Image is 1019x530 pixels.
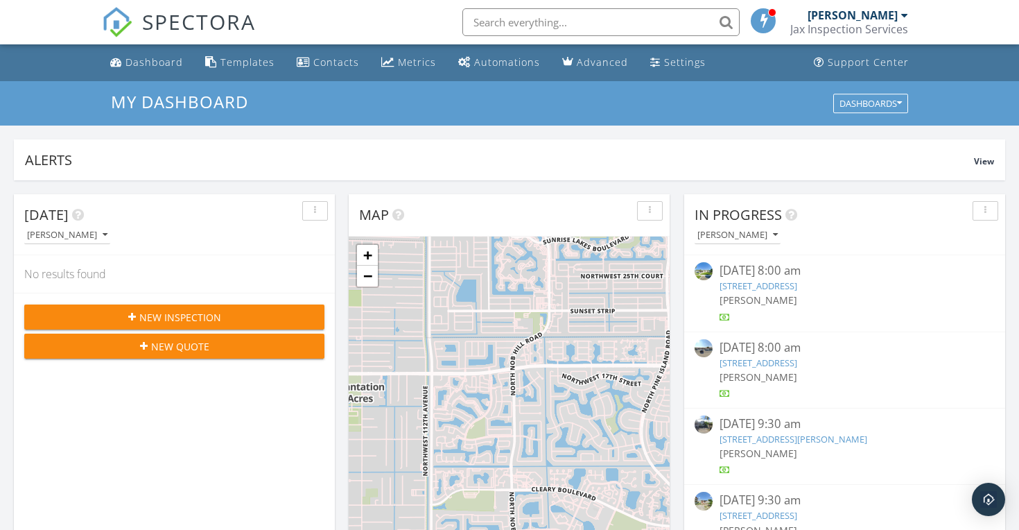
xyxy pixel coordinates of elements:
a: Templates [200,50,280,76]
span: [PERSON_NAME] [720,370,797,384]
img: streetview [695,262,713,280]
div: Open Intercom Messenger [972,483,1005,516]
a: [STREET_ADDRESS][PERSON_NAME] [720,433,867,445]
a: [DATE] 8:00 am [STREET_ADDRESS] [PERSON_NAME] [695,262,995,324]
button: [PERSON_NAME] [24,226,110,245]
span: Map [359,205,389,224]
a: [STREET_ADDRESS] [720,280,797,292]
div: [DATE] 9:30 am [720,492,970,509]
img: streetview [695,339,713,357]
div: Templates [220,55,275,69]
img: streetview [695,492,713,510]
div: Dashboards [839,99,902,108]
button: [PERSON_NAME] [695,226,781,245]
span: In Progress [695,205,782,224]
a: Dashboard [105,50,189,76]
a: Settings [645,50,711,76]
div: Contacts [313,55,359,69]
a: Automations (Basic) [453,50,546,76]
div: No results found [14,255,335,293]
div: Support Center [828,55,909,69]
span: New Inspection [139,310,221,325]
button: New Inspection [24,305,324,330]
div: Advanced [577,55,628,69]
a: [STREET_ADDRESS] [720,509,797,522]
button: Dashboards [833,94,908,113]
img: The Best Home Inspection Software - Spectora [102,7,132,37]
a: [DATE] 8:00 am [STREET_ADDRESS] [PERSON_NAME] [695,339,995,401]
span: [DATE] [24,205,69,224]
span: [PERSON_NAME] [720,293,797,307]
div: [DATE] 8:00 am [720,339,970,357]
div: Metrics [398,55,436,69]
a: SPECTORA [102,19,256,48]
a: Contacts [291,50,365,76]
a: Metrics [376,50,442,76]
div: [PERSON_NAME] [27,230,107,240]
div: [PERSON_NAME] [808,8,898,22]
span: New Quote [151,339,209,354]
a: Zoom out [357,266,378,287]
span: View [974,155,994,167]
div: [PERSON_NAME] [697,230,778,240]
div: Alerts [25,151,974,169]
div: [DATE] 9:30 am [720,416,970,433]
span: [PERSON_NAME] [720,447,797,460]
div: [DATE] 8:00 am [720,262,970,280]
a: [STREET_ADDRESS] [720,357,797,369]
a: Advanced [557,50,634,76]
span: SPECTORA [142,7,256,36]
a: Zoom in [357,245,378,266]
input: Search everything... [462,8,740,36]
a: [DATE] 9:30 am [STREET_ADDRESS][PERSON_NAME] [PERSON_NAME] [695,416,995,477]
span: My Dashboard [111,90,248,113]
div: Automations [474,55,540,69]
img: streetview [695,416,713,434]
div: Settings [664,55,706,69]
div: Dashboard [125,55,183,69]
button: New Quote [24,334,324,359]
div: Jax Inspection Services [790,22,908,36]
a: Support Center [808,50,914,76]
